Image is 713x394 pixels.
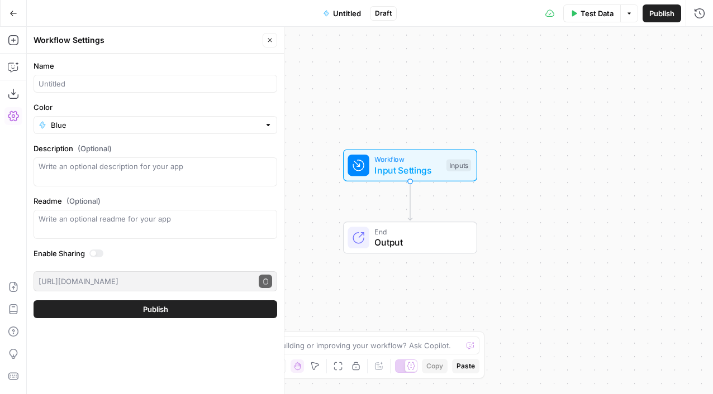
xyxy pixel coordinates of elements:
span: (Optional) [78,143,112,154]
g: Edge from start to end [408,181,412,220]
div: Workflow Settings [34,35,259,46]
label: Description [34,143,277,154]
button: Paste [452,359,479,373]
input: Untitled [39,78,272,89]
div: EndOutput [306,222,514,254]
button: Untitled [316,4,368,22]
span: End [374,226,465,237]
label: Enable Sharing [34,248,277,259]
div: Inputs [446,159,471,171]
span: Paste [457,361,475,371]
button: Publish [643,4,681,22]
label: Readme [34,195,277,206]
span: Draft [375,8,392,18]
button: Publish [34,300,277,318]
button: Test Data [563,4,620,22]
span: Workflow [374,154,441,165]
span: Untitled [333,8,361,19]
span: Input Settings [374,164,441,177]
span: Publish [143,304,168,315]
span: Output [374,236,465,249]
div: WorkflowInput SettingsInputs [306,149,514,181]
span: Test Data [581,8,614,19]
label: Color [34,102,277,113]
span: Copy [426,361,443,371]
span: Publish [649,8,674,19]
label: Name [34,60,277,71]
span: (Optional) [66,195,101,206]
input: Blue [51,119,260,131]
button: Copy [422,359,448,373]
